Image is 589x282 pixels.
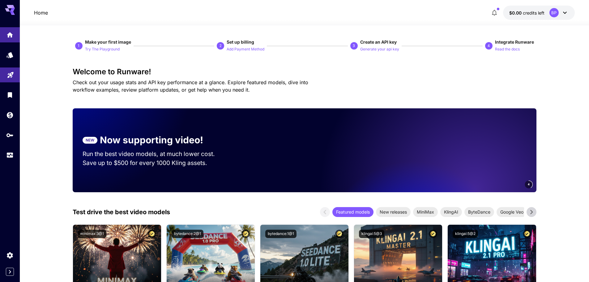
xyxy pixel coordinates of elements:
button: minimax:3@1 [78,230,106,238]
span: MiniMax [413,209,438,215]
span: Google Veo [497,209,527,215]
p: Generate your api key [360,46,399,52]
button: bytedance:1@1 [265,230,297,238]
div: Featured models [332,207,373,217]
span: Make your first image [85,39,131,45]
button: Expand sidebar [6,268,14,276]
div: New releases [376,207,411,217]
h3: Welcome to Runware! [73,67,536,76]
p: Read the docs [495,46,520,52]
p: 4 [488,43,490,49]
button: Certified Model – Vetted for best performance and includes a commercial license. [429,230,437,238]
p: Run the best video models, at much lower cost. [83,150,227,158]
div: $0.00 [509,10,544,16]
button: $0.00BP [503,6,575,20]
span: Check out your usage stats and API key performance at a glance. Explore featured models, dive int... [73,79,308,93]
button: Try The Playground [85,45,120,53]
p: Test drive the best video models [73,207,170,217]
div: MiniMax [413,207,438,217]
nav: breadcrumb [34,9,48,16]
p: Add Payment Method [227,46,264,52]
button: Certified Model – Vetted for best performance and includes a commercial license. [523,230,531,238]
div: Usage [6,151,14,159]
span: KlingAI [440,209,462,215]
p: NEW [86,137,94,143]
button: bytedance:2@1 [172,230,203,238]
span: ByteDance [464,209,494,215]
span: Create an API key [360,39,397,45]
div: API Keys [6,131,14,139]
button: klingai:5@2 [453,230,478,238]
span: Set up billing [227,39,254,45]
p: Now supporting video! [100,133,203,147]
div: Home [6,29,14,37]
span: 4 [528,182,530,187]
span: New releases [376,209,411,215]
div: ByteDance [464,207,494,217]
span: Integrate Runware [495,39,534,45]
p: 2 [220,43,222,49]
div: KlingAI [440,207,462,217]
button: Certified Model – Vetted for best performance and includes a commercial license. [148,230,156,238]
button: klingai:5@3 [359,230,384,238]
p: Save up to $500 for every 1000 Kling assets. [83,158,227,167]
div: Settings [6,251,14,259]
div: BP [549,8,559,17]
div: Google Veo [497,207,527,217]
span: Featured models [332,209,373,215]
button: Certified Model – Vetted for best performance and includes a commercial license. [335,230,344,238]
p: 1 [78,43,80,49]
button: Add Payment Method [227,45,264,53]
button: Certified Model – Vetted for best performance and includes a commercial license. [241,230,250,238]
p: 3 [353,43,355,49]
div: Library [6,91,14,99]
span: credits left [523,10,544,15]
button: Generate your api key [360,45,399,53]
div: Models [6,51,14,59]
div: Wallet [6,111,14,119]
span: $0.00 [509,10,523,15]
button: Read the docs [495,45,520,53]
a: Home [34,9,48,16]
p: Try The Playground [85,46,120,52]
div: Playground [7,69,14,77]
